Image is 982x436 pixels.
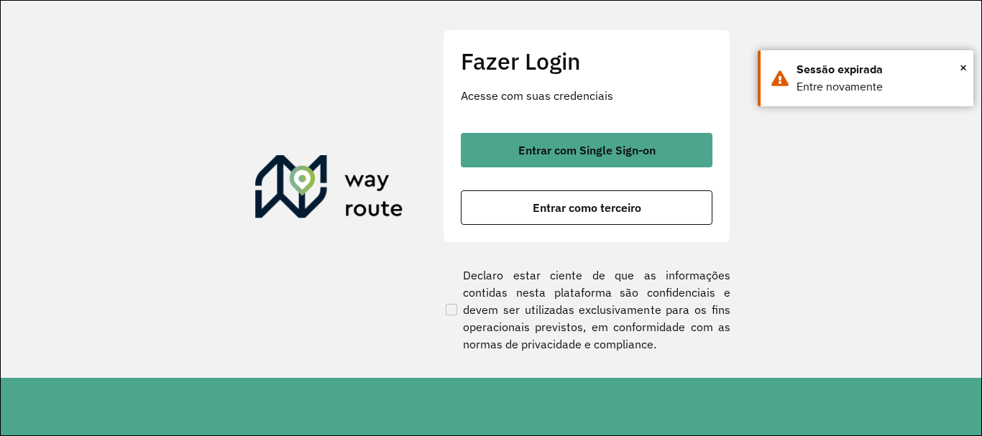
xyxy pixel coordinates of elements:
span: Entrar como terceiro [533,202,641,213]
span: Entrar com Single Sign-on [518,144,656,156]
div: Entre novamente [797,78,963,96]
div: Sessão expirada [797,61,963,78]
button: Close [960,57,967,78]
label: Declaro estar ciente de que as informações contidas nesta plataforma são confidenciais e devem se... [443,266,730,353]
span: × [960,57,967,78]
img: Roteirizador AmbevTech [255,155,403,224]
button: button [461,190,712,225]
button: button [461,133,712,167]
h2: Fazer Login [461,47,712,75]
p: Acesse com suas credenciais [461,87,712,104]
